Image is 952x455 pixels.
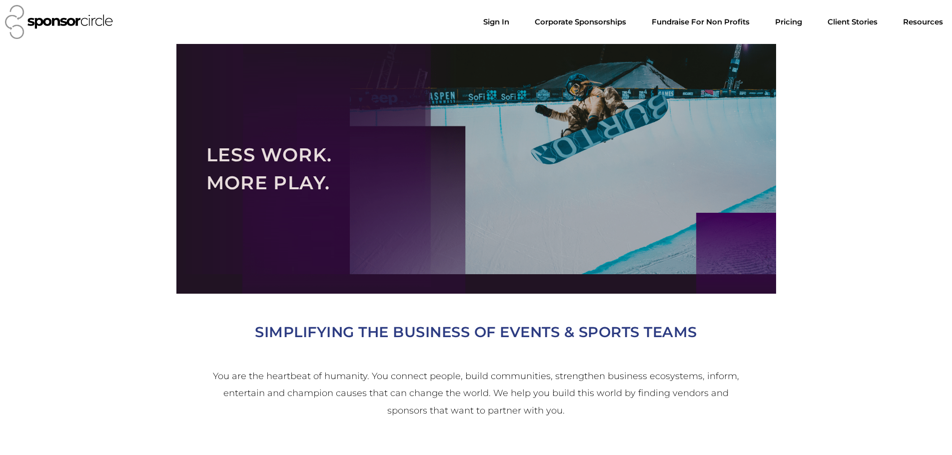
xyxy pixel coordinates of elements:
a: Resources [895,12,951,32]
nav: Menu [475,12,951,32]
h2: SIMPLIFYING THE BUSINESS OF EVENTS & SPORTS TEAMS [196,320,756,344]
a: Sign In [475,12,517,32]
h2: LESS WORK. MORE PLAY. [206,141,746,196]
a: Client Stories [820,12,886,32]
a: Pricing [767,12,810,32]
a: Corporate SponsorshipsMenu Toggle [527,12,634,32]
img: Sponsor Circle logo [5,5,113,39]
h2: You are the heartbeat of humanity. You connect people, build communities, strengthen business eco... [210,368,743,419]
a: Fundraise For Non ProfitsMenu Toggle [644,12,758,32]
